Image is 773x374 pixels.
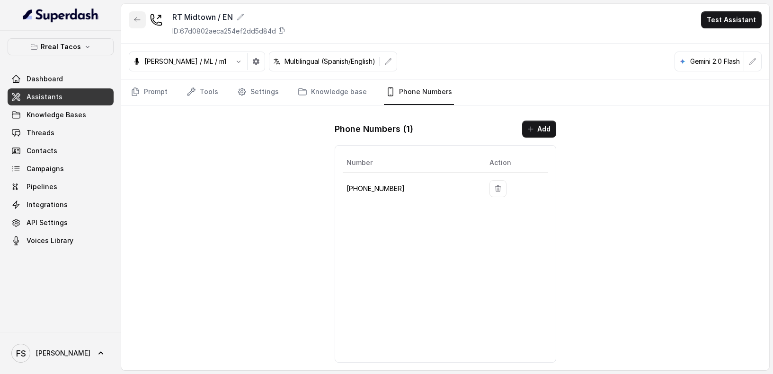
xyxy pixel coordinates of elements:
p: [PHONE_NUMBER] [347,183,474,194]
a: Pipelines [8,178,114,195]
a: Knowledge base [296,79,369,105]
span: Assistants [27,92,62,102]
th: Number [343,153,482,173]
span: Campaigns [27,164,64,174]
button: Test Assistant [701,11,762,28]
a: Phone Numbers [384,79,454,105]
a: Knowledge Bases [8,106,114,123]
div: RT Midtown / EN [172,11,285,23]
p: Rreal Tacos [41,41,81,52]
p: [PERSON_NAME] / ML / m1 [144,57,226,66]
a: [PERSON_NAME] [8,340,114,366]
a: Threads [8,124,114,141]
span: Threads [27,128,54,138]
span: Contacts [27,146,57,156]
button: Add [522,121,556,138]
text: FS [16,348,26,358]
a: Integrations [8,196,114,213]
span: Knowledge Bases [27,110,86,120]
a: API Settings [8,214,114,231]
a: Prompt [129,79,169,105]
a: Settings [235,79,281,105]
svg: google logo [679,58,686,65]
p: ID: 67d0802aeca254ef2dd5d84d [172,26,276,36]
nav: Tabs [129,79,762,105]
span: Integrations [27,200,68,209]
span: Pipelines [27,182,57,191]
a: Campaigns [8,160,114,177]
span: Dashboard [27,74,63,84]
p: Multilingual (Spanish/English) [284,57,375,66]
span: [PERSON_NAME] [36,348,90,358]
span: Voices Library [27,236,73,245]
a: Contacts [8,142,114,159]
p: Gemini 2.0 Flash [690,57,740,66]
th: Action [482,153,548,173]
a: Voices Library [8,232,114,249]
h1: Phone Numbers ( 1 ) [335,122,413,137]
a: Dashboard [8,70,114,87]
img: light.svg [23,8,99,23]
span: API Settings [27,218,68,227]
button: Rreal Tacos [8,38,114,55]
a: Assistants [8,88,114,105]
a: Tools [185,79,220,105]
